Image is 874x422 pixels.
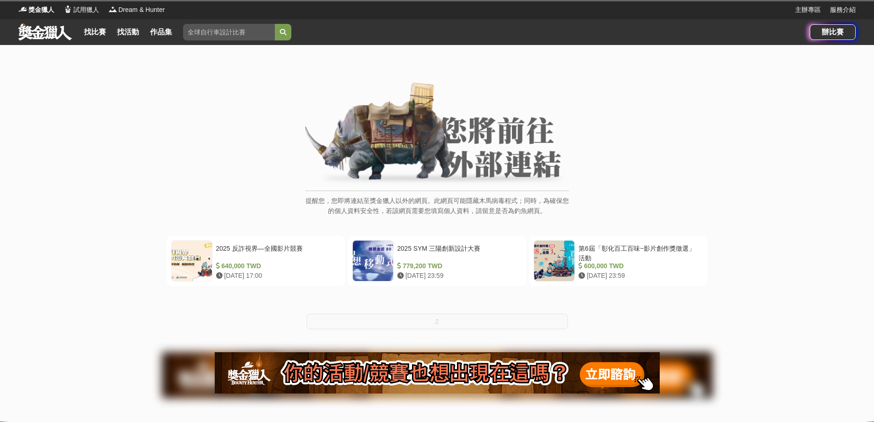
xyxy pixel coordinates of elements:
[795,5,821,15] a: 主辦專區
[397,261,518,271] div: 779,200 TWD
[167,236,345,286] a: 2025 反詐視界—全國影片競賽 640,000 TWD [DATE] 17:00
[579,244,699,261] div: 第6屆「彰化百工百味~影片創作獎徵選」活動
[306,314,568,329] button: 2
[810,24,856,40] a: 辦比賽
[113,26,143,39] a: 找活動
[18,5,28,14] img: Logo
[73,5,99,15] span: 試用獵人
[216,244,337,261] div: 2025 反詐視界—全國影片競賽
[215,352,660,394] img: 905fc34d-8193-4fb2-a793-270a69788fd0.png
[216,271,337,281] div: [DATE] 17:00
[579,261,699,271] div: 600,000 TWD
[183,24,275,40] input: 全球自行車設計比賽
[305,196,569,225] p: 提醒您，您即將連結至獎金獵人以外的網頁。此網頁可能隱藏木馬病毒程式；同時，為確保您的個人資料安全性，若該網頁需要您填寫個人資料，請留意是否為釣魚網頁。
[63,5,99,15] a: Logo試用獵人
[305,82,569,186] img: External Link Banner
[28,5,54,15] span: 獎金獵人
[579,271,699,281] div: [DATE] 23:59
[397,271,518,281] div: [DATE] 23:59
[529,236,707,286] a: 第6屆「彰化百工百味~影片創作獎徵選」活動 600,000 TWD [DATE] 23:59
[397,244,518,261] div: 2025 SYM 三陽創新設計大賽
[108,5,117,14] img: Logo
[216,261,337,271] div: 640,000 TWD
[108,5,165,15] a: LogoDream & Hunter
[118,5,165,15] span: Dream & Hunter
[146,26,176,39] a: 作品集
[348,236,526,286] a: 2025 SYM 三陽創新設計大賽 779,200 TWD [DATE] 23:59
[80,26,110,39] a: 找比賽
[18,5,54,15] a: Logo獎金獵人
[63,5,72,14] img: Logo
[830,5,856,15] a: 服務介紹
